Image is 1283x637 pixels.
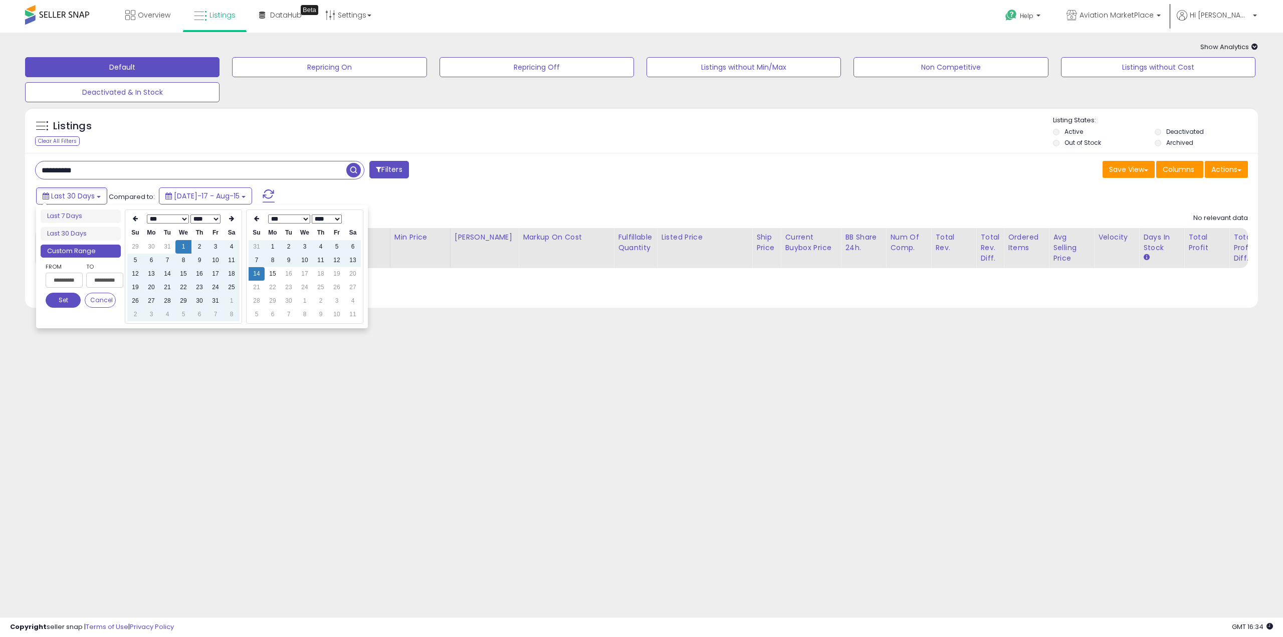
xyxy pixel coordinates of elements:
td: 30 [191,294,207,308]
div: Ship Price [756,232,776,253]
td: 3 [143,308,159,321]
label: Archived [1166,138,1193,147]
td: 6 [143,254,159,267]
td: 4 [224,240,240,254]
span: Last 30 Days [51,191,95,201]
td: 22 [175,281,191,294]
td: 17 [207,267,224,281]
span: Help [1020,12,1033,20]
td: 3 [329,294,345,308]
td: 1 [265,240,281,254]
th: Tu [281,226,297,240]
div: Avg Selling Price [1053,232,1090,264]
div: Velocity [1098,232,1135,243]
button: Repricing On [232,57,426,77]
a: Hi [PERSON_NAME] [1177,10,1257,33]
td: 5 [249,308,265,321]
td: 28 [159,294,175,308]
td: 25 [224,281,240,294]
span: [DATE]-17 - Aug-15 [174,191,240,201]
td: 9 [191,254,207,267]
td: 21 [159,281,175,294]
td: 20 [143,281,159,294]
td: 11 [224,254,240,267]
th: We [175,226,191,240]
td: 13 [345,254,361,267]
td: 26 [127,294,143,308]
td: 5 [127,254,143,267]
td: 27 [143,294,159,308]
button: Set [46,293,81,308]
div: Total Profit Diff. [1233,232,1253,264]
td: 16 [191,267,207,281]
td: 6 [265,308,281,321]
td: 22 [265,281,281,294]
div: [PERSON_NAME] [455,232,514,243]
td: 30 [143,240,159,254]
td: 18 [224,267,240,281]
th: We [297,226,313,240]
td: 2 [313,294,329,308]
td: 4 [159,308,175,321]
th: Su [127,226,143,240]
label: From [46,262,81,272]
td: 8 [297,308,313,321]
td: 1 [297,294,313,308]
td: 16 [281,267,297,281]
button: Repricing Off [440,57,634,77]
td: 1 [224,294,240,308]
div: Total Rev. [935,232,972,253]
span: Listings [209,10,236,20]
td: 6 [191,308,207,321]
td: 10 [207,254,224,267]
th: Tu [159,226,175,240]
th: Fr [207,226,224,240]
td: 15 [175,267,191,281]
label: Active [1064,127,1083,136]
div: Num of Comp. [890,232,927,253]
th: Th [313,226,329,240]
button: Listings without Min/Max [647,57,841,77]
td: 9 [313,308,329,321]
button: Non Competitive [853,57,1048,77]
div: Tooltip anchor [301,5,318,15]
a: Help [997,2,1050,33]
td: 7 [207,308,224,321]
label: Out of Stock [1064,138,1101,147]
th: Mo [143,226,159,240]
div: Total Profit [1188,232,1225,253]
button: Actions [1205,161,1248,178]
label: To [86,262,116,272]
li: Last 7 Days [41,209,121,223]
td: 8 [265,254,281,267]
small: Days In Stock. [1143,253,1149,262]
td: 14 [249,267,265,281]
td: 28 [249,294,265,308]
td: 4 [313,240,329,254]
td: 24 [207,281,224,294]
button: Deactivated & In Stock [25,82,220,102]
td: 9 [281,254,297,267]
td: 14 [159,267,175,281]
div: Markup on Cost [523,232,609,243]
div: Listed Price [661,232,748,243]
td: 31 [249,240,265,254]
td: 29 [175,294,191,308]
td: 7 [281,308,297,321]
td: 2 [191,240,207,254]
h5: Listings [53,119,92,133]
p: Listing States: [1053,116,1258,125]
td: 17 [297,267,313,281]
td: 6 [345,240,361,254]
td: 10 [329,308,345,321]
td: 23 [191,281,207,294]
td: 27 [345,281,361,294]
button: Columns [1156,161,1203,178]
th: Sa [345,226,361,240]
td: 30 [281,294,297,308]
td: 20 [345,267,361,281]
div: Ordered Items [1008,232,1044,253]
li: Last 30 Days [41,227,121,241]
th: Th [191,226,207,240]
button: Save View [1103,161,1155,178]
